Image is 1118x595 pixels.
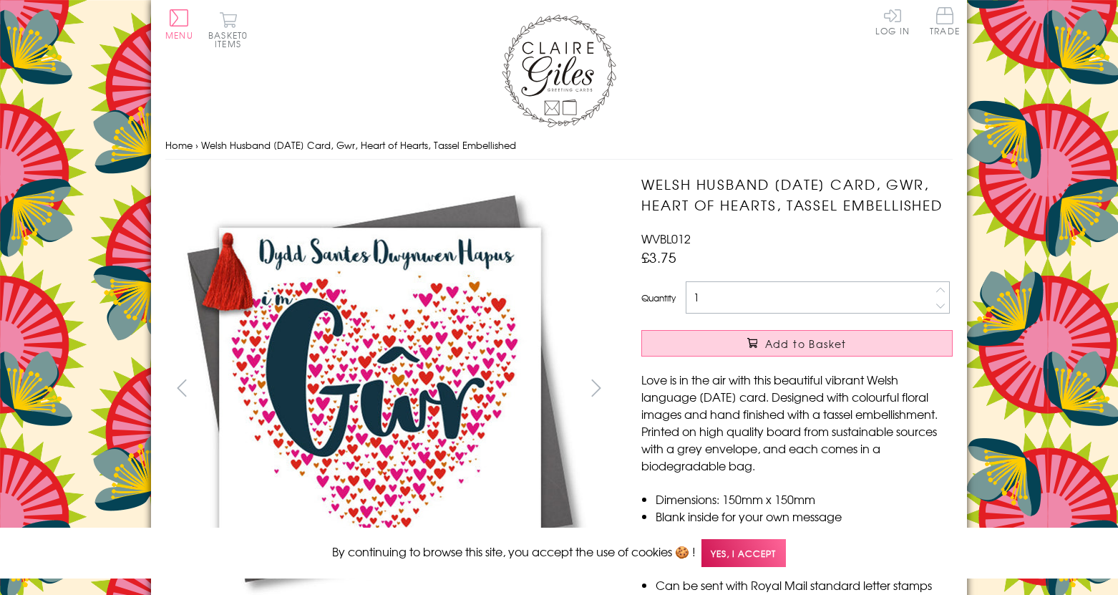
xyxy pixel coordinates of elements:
[165,9,193,39] button: Menu
[165,131,953,160] nav: breadcrumbs
[641,230,691,247] span: WVBL012
[208,11,248,48] button: Basket0 items
[875,7,910,35] a: Log In
[641,371,953,474] p: Love is in the air with this beautiful vibrant Welsh language [DATE] card. Designed with colourfu...
[641,174,953,216] h1: Welsh Husband [DATE] Card, Gwr, Heart of Hearts, Tassel Embellished
[502,14,616,127] img: Claire Giles Greetings Cards
[195,138,198,152] span: ›
[656,525,953,542] li: Printed in the U.K on quality 350gsm board
[201,138,516,152] span: Welsh Husband [DATE] Card, Gwr, Heart of Hearts, Tassel Embellished
[701,539,786,567] span: Yes, I accept
[656,576,953,594] li: Can be sent with Royal Mail standard letter stamps
[215,29,248,50] span: 0 items
[641,247,676,267] span: £3.75
[765,337,847,351] span: Add to Basket
[930,7,960,38] a: Trade
[656,508,953,525] li: Blank inside for your own message
[641,330,953,357] button: Add to Basket
[930,7,960,35] span: Trade
[165,372,198,404] button: prev
[656,490,953,508] li: Dimensions: 150mm x 150mm
[641,291,676,304] label: Quantity
[580,372,613,404] button: next
[165,138,193,152] a: Home
[165,29,193,42] span: Menu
